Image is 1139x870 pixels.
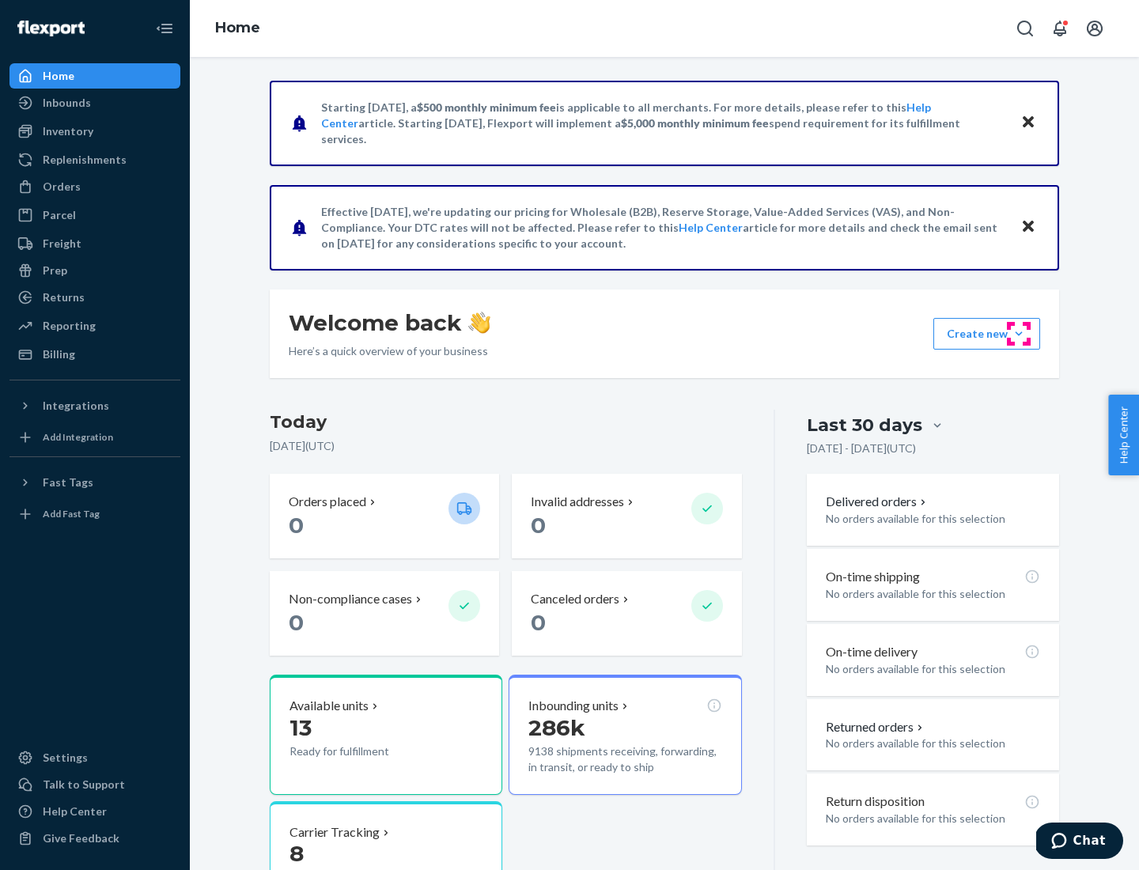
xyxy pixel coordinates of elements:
button: Create new [933,318,1040,350]
button: Give Feedback [9,826,180,851]
a: Inventory [9,119,180,144]
a: Parcel [9,202,180,228]
p: [DATE] - [DATE] ( UTC ) [807,441,916,456]
div: Billing [43,346,75,362]
a: Replenishments [9,147,180,172]
p: No orders available for this selection [826,736,1040,751]
button: Delivered orders [826,493,929,511]
div: Freight [43,236,81,252]
span: $500 monthly minimum fee [417,100,556,114]
button: Help Center [1108,395,1139,475]
p: No orders available for this selection [826,586,1040,602]
button: Open Search Box [1009,13,1041,44]
button: Orders placed 0 [270,474,499,558]
button: Inbounding units286k9138 shipments receiving, forwarding, in transit, or ready to ship [509,675,741,795]
button: Non-compliance cases 0 [270,571,499,656]
button: Close Navigation [149,13,180,44]
a: Inbounds [9,90,180,115]
span: 286k [528,714,585,741]
a: Orders [9,174,180,199]
span: 13 [289,714,312,741]
a: Add Integration [9,425,180,450]
div: Prep [43,263,67,278]
p: On-time shipping [826,568,920,586]
img: hand-wave emoji [468,312,490,334]
div: Add Fast Tag [43,507,100,520]
h3: Today [270,410,742,435]
button: Close [1018,216,1039,239]
a: Home [9,63,180,89]
p: No orders available for this selection [826,511,1040,527]
div: Add Integration [43,430,113,444]
span: 0 [531,609,546,636]
button: Close [1018,112,1039,134]
div: Inbounds [43,95,91,111]
span: 0 [289,512,304,539]
a: Freight [9,231,180,256]
button: Open account menu [1079,13,1111,44]
button: Available units13Ready for fulfillment [270,675,502,795]
button: Talk to Support [9,772,180,797]
p: No orders available for this selection [826,811,1040,826]
a: Help Center [9,799,180,824]
p: Available units [289,697,369,715]
p: 9138 shipments receiving, forwarding, in transit, or ready to ship [528,743,721,775]
p: Effective [DATE], we're updating our pricing for Wholesale (B2B), Reserve Storage, Value-Added Se... [321,204,1005,252]
div: Fast Tags [43,475,93,490]
button: Canceled orders 0 [512,571,741,656]
iframe: Opens a widget where you can chat to one of our agents [1036,823,1123,862]
p: No orders available for this selection [826,661,1040,677]
button: Invalid addresses 0 [512,474,741,558]
span: 0 [289,609,304,636]
p: Ready for fulfillment [289,743,436,759]
div: Home [43,68,74,84]
a: Prep [9,258,180,283]
a: Billing [9,342,180,367]
div: Last 30 days [807,413,922,437]
span: $5,000 monthly minimum fee [621,116,769,130]
p: Return disposition [826,792,925,811]
a: Home [215,19,260,36]
p: [DATE] ( UTC ) [270,438,742,454]
div: Help Center [43,804,107,819]
p: Non-compliance cases [289,590,412,608]
div: Inventory [43,123,93,139]
div: Integrations [43,398,109,414]
button: Fast Tags [9,470,180,495]
div: Returns [43,289,85,305]
div: Settings [43,750,88,766]
div: Give Feedback [43,830,119,846]
img: Flexport logo [17,21,85,36]
div: Replenishments [43,152,127,168]
div: Reporting [43,318,96,334]
button: Integrations [9,393,180,418]
h1: Welcome back [289,308,490,337]
button: Open notifications [1044,13,1076,44]
a: Help Center [679,221,743,234]
a: Reporting [9,313,180,339]
ol: breadcrumbs [202,6,273,51]
span: 8 [289,840,304,867]
p: On-time delivery [826,643,918,661]
div: Orders [43,179,81,195]
div: Talk to Support [43,777,125,792]
p: Here’s a quick overview of your business [289,343,490,359]
span: 0 [531,512,546,539]
a: Settings [9,745,180,770]
p: Invalid addresses [531,493,624,511]
p: Carrier Tracking [289,823,380,842]
a: Add Fast Tag [9,501,180,527]
p: Inbounding units [528,697,619,715]
button: Returned orders [826,718,926,736]
p: Canceled orders [531,590,619,608]
p: Starting [DATE], a is applicable to all merchants. For more details, please refer to this article... [321,100,1005,147]
a: Returns [9,285,180,310]
p: Orders placed [289,493,366,511]
div: Parcel [43,207,76,223]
